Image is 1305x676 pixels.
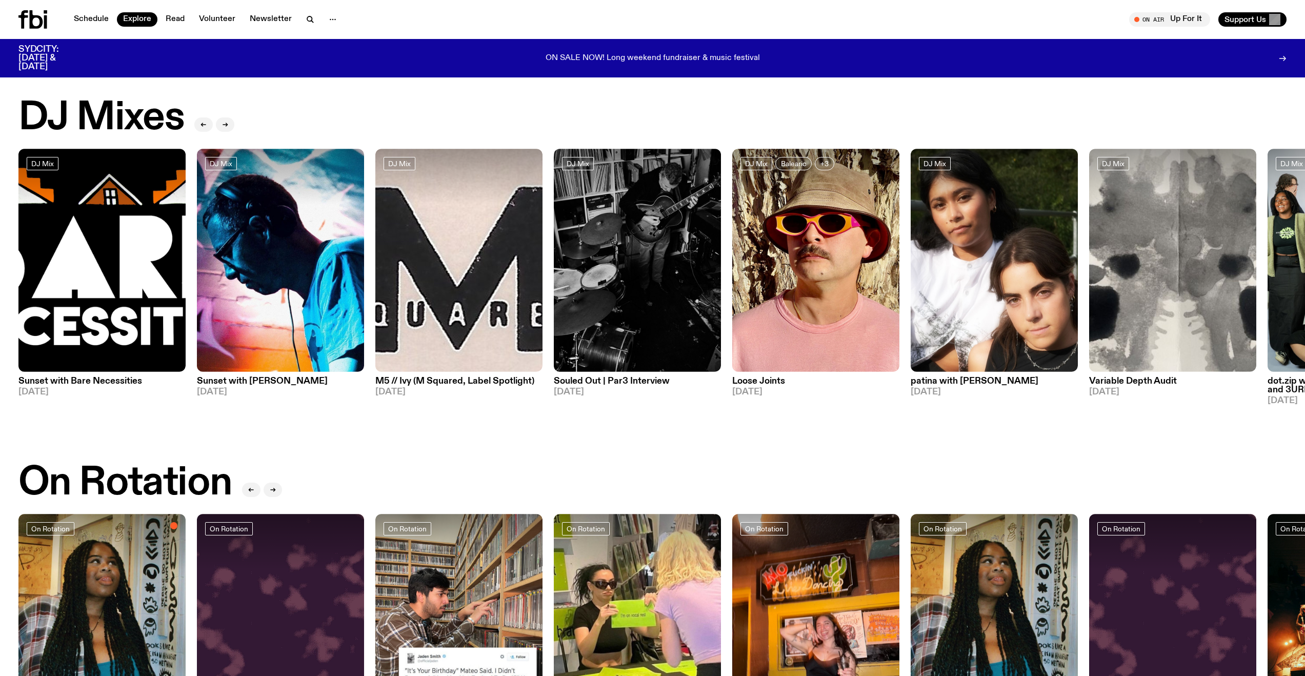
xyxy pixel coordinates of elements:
[1089,372,1256,396] a: Variable Depth Audit[DATE]
[745,160,768,167] span: DJ Mix
[18,388,186,396] span: [DATE]
[31,160,54,167] span: DJ Mix
[18,45,84,71] h3: SYDCITY: [DATE] & [DATE]
[732,377,899,386] h3: Loose Joints
[546,54,760,63] p: ON SALE NOW! Long weekend fundraiser & music festival
[117,12,157,27] a: Explore
[1097,522,1145,535] a: On Rotation
[18,98,184,137] h2: DJ Mixes
[1102,160,1125,167] span: DJ Mix
[1089,377,1256,386] h3: Variable Depth Audit
[18,149,186,372] img: Bare Necessities
[375,377,543,386] h3: M5 // Ivy (M Squared, Label Spotlight)
[923,160,946,167] span: DJ Mix
[781,160,806,167] span: Balearic
[384,522,431,535] a: On Rotation
[197,388,364,396] span: [DATE]
[911,372,1078,396] a: patina with [PERSON_NAME][DATE]
[923,525,962,532] span: On Rotation
[1102,525,1140,532] span: On Rotation
[740,157,772,170] a: DJ Mix
[820,160,829,167] span: +3
[27,522,74,535] a: On Rotation
[210,160,232,167] span: DJ Mix
[562,522,610,535] a: On Rotation
[159,12,191,27] a: Read
[205,157,237,170] a: DJ Mix
[732,388,899,396] span: [DATE]
[732,372,899,396] a: Loose Joints[DATE]
[732,149,899,372] img: Tyson stands in front of a paperbark tree wearing orange sunglasses, a suede bucket hat and a pin...
[1089,149,1256,372] img: A black and white Rorschach
[205,522,253,535] a: On Rotation
[554,377,721,386] h3: Souled Out | Par3 Interview
[18,464,232,503] h2: On Rotation
[197,377,364,386] h3: Sunset with [PERSON_NAME]
[567,160,589,167] span: DJ Mix
[31,525,70,532] span: On Rotation
[388,525,427,532] span: On Rotation
[1089,388,1256,396] span: [DATE]
[1280,160,1303,167] span: DJ Mix
[18,377,186,386] h3: Sunset with Bare Necessities
[193,12,242,27] a: Volunteer
[244,12,298,27] a: Newsletter
[554,388,721,396] span: [DATE]
[740,522,788,535] a: On Rotation
[210,525,248,532] span: On Rotation
[197,372,364,396] a: Sunset with [PERSON_NAME][DATE]
[567,525,605,532] span: On Rotation
[919,157,951,170] a: DJ Mix
[775,157,812,170] a: Balearic
[1097,157,1129,170] a: DJ Mix
[562,157,594,170] a: DJ Mix
[197,149,364,372] img: Simon Caldwell stands side on, looking downwards. He has headphones on. Behind him is a brightly ...
[375,372,543,396] a: M5 // Ivy (M Squared, Label Spotlight)[DATE]
[911,377,1078,386] h3: patina with [PERSON_NAME]
[384,157,415,170] a: DJ Mix
[815,157,834,170] button: +3
[388,160,411,167] span: DJ Mix
[68,12,115,27] a: Schedule
[1129,12,1210,27] button: On AirUp For It
[911,388,1078,396] span: [DATE]
[745,525,784,532] span: On Rotation
[375,388,543,396] span: [DATE]
[27,157,58,170] a: DJ Mix
[919,522,967,535] a: On Rotation
[1218,12,1287,27] button: Support Us
[554,372,721,396] a: Souled Out | Par3 Interview[DATE]
[18,372,186,396] a: Sunset with Bare Necessities[DATE]
[1224,15,1266,24] span: Support Us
